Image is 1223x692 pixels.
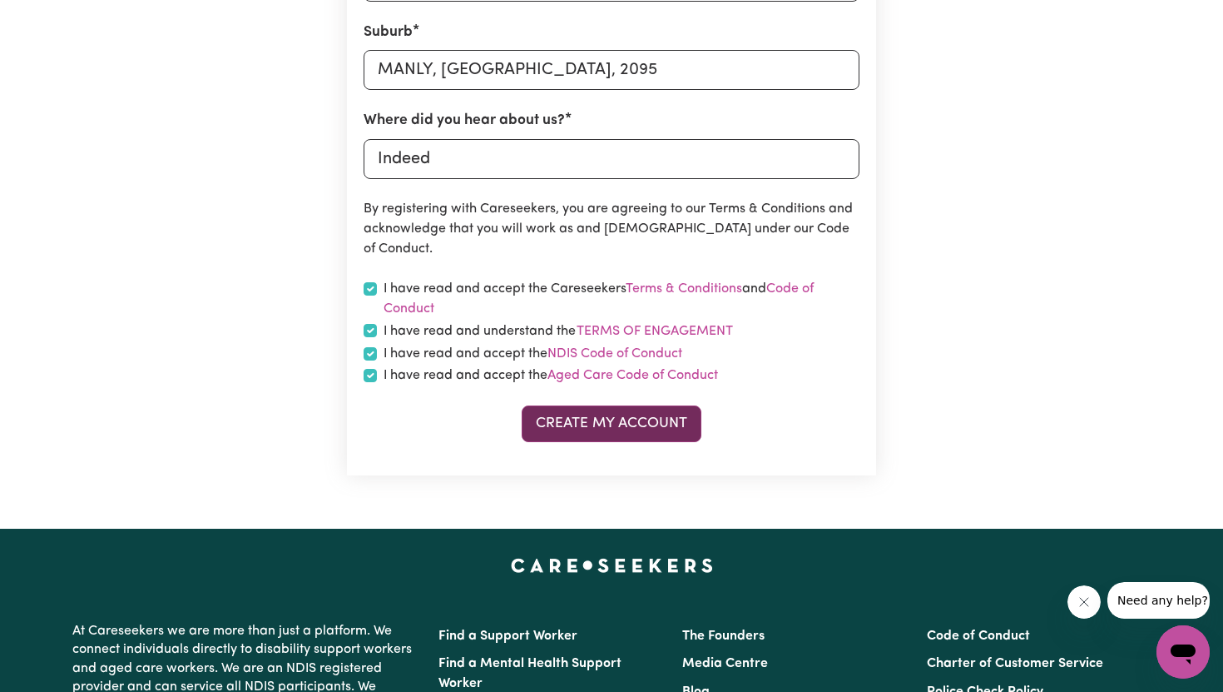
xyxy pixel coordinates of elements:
[927,657,1103,670] a: Charter of Customer Service
[576,321,734,342] button: I have read and understand the
[682,657,768,670] a: Media Centre
[682,630,765,643] a: The Founders
[384,366,718,386] label: I have read and accept the
[1156,625,1210,679] iframe: Botón para iniciar la ventana de mensajería
[384,344,682,364] label: I have read and accept the
[384,321,734,342] label: I have read and understand the
[438,630,577,643] a: Find a Support Worker
[364,22,413,43] label: Suburb
[438,657,621,690] a: Find a Mental Health Support Worker
[511,559,713,572] a: Careseekers home page
[1107,582,1210,619] iframe: Mensaje de la compañía
[1067,585,1101,619] iframe: Cerrar mensaje
[626,282,742,296] a: Terms & Conditions
[364,199,859,259] p: By registering with Careseekers, you are agreeing to our Terms & Conditions and acknowledge that ...
[547,369,718,382] a: Aged Care Code of Conduct
[364,110,565,132] label: Where did you hear about us?
[927,630,1030,643] a: Code of Conduct
[364,139,859,179] input: e.g. Google, word of mouth etc.
[547,347,682,361] a: NDIS Code of Conduct
[384,279,859,319] label: I have read and accept the Careseekers and
[364,50,859,90] input: e.g. North Bondi, New South Wales
[522,406,701,442] button: Create My Account
[384,282,814,316] a: Code of Conduct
